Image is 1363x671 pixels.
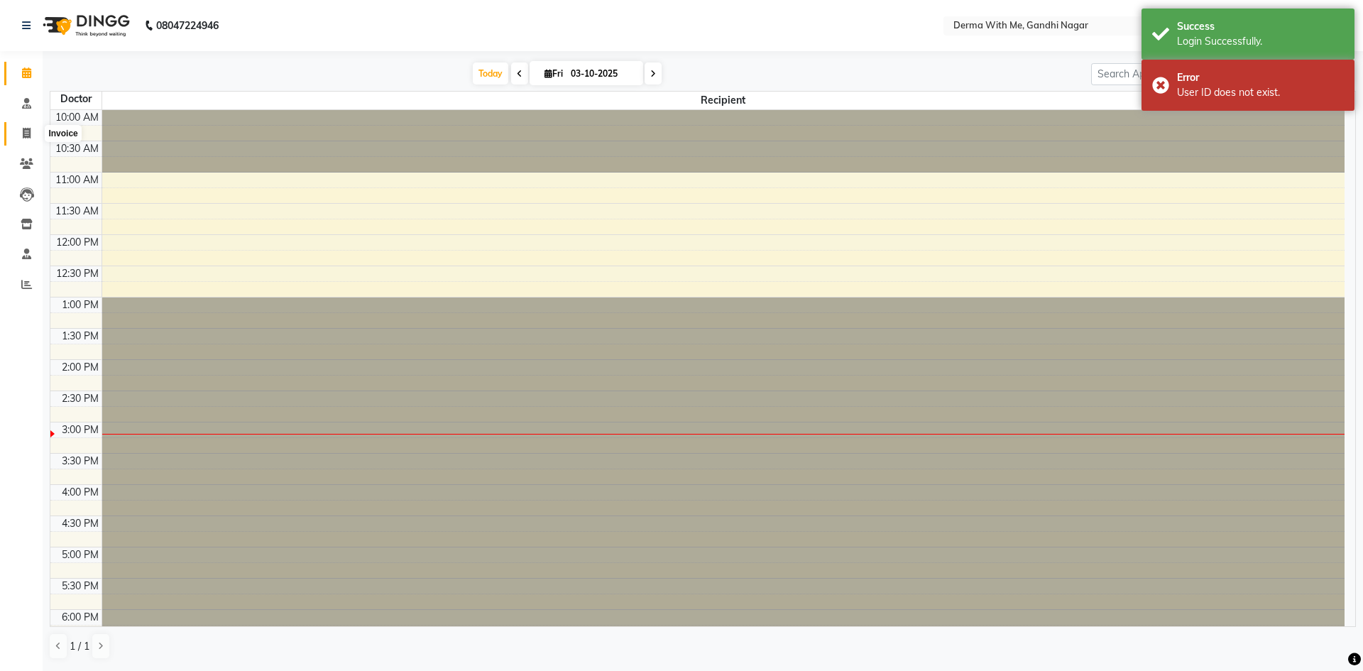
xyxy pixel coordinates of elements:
div: 11:30 AM [53,204,102,219]
span: Today [473,62,508,84]
div: 12:00 PM [53,235,102,250]
div: 2:30 PM [59,391,102,406]
span: Fri [541,68,566,79]
div: 4:30 PM [59,516,102,531]
div: Success [1177,19,1344,34]
div: 11:00 AM [53,173,102,187]
div: 5:30 PM [59,579,102,594]
div: 5:00 PM [59,547,102,562]
input: Search Appointment [1091,63,1215,85]
div: 6:00 PM [59,610,102,625]
div: 2:00 PM [59,360,102,375]
span: 1 / 1 [70,639,89,654]
div: 4:00 PM [59,485,102,500]
div: 3:30 PM [59,454,102,469]
div: 10:00 AM [53,110,102,125]
span: Recipient [102,92,1345,109]
div: Invoice [45,125,81,142]
div: 1:30 PM [59,329,102,344]
div: User ID does not exist. [1177,85,1344,100]
div: 3:00 PM [59,422,102,437]
div: Error [1177,70,1344,85]
input: 2025-10-03 [566,63,637,84]
div: 12:30 PM [53,266,102,281]
div: 1:00 PM [59,298,102,312]
img: logo [36,6,133,45]
b: 08047224946 [156,6,219,45]
div: Login Successfully. [1177,34,1344,49]
div: 10:30 AM [53,141,102,156]
div: Doctor [50,92,102,107]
